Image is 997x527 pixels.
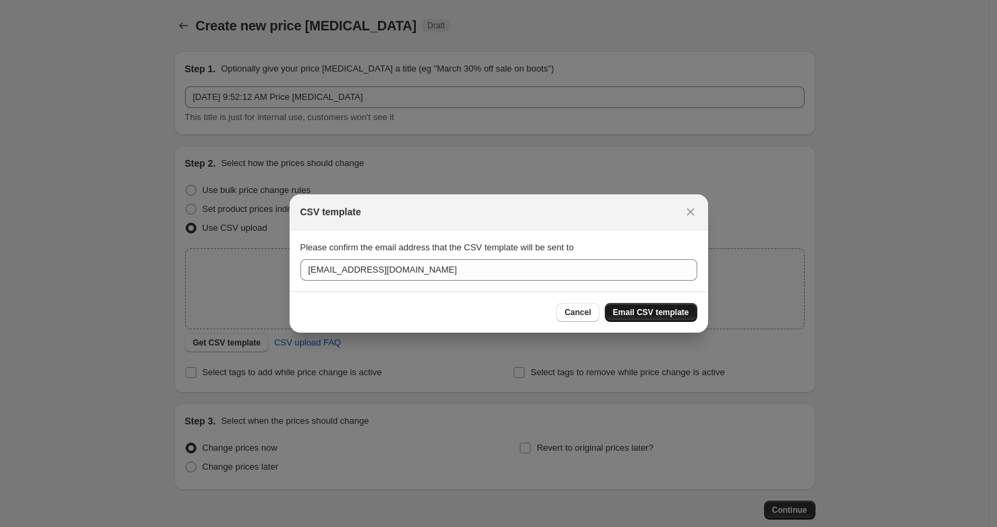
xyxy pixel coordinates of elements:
[681,202,700,221] button: Close
[605,303,697,322] button: Email CSV template
[300,242,574,252] span: Please confirm the email address that the CSV template will be sent to
[556,303,599,322] button: Cancel
[300,205,361,219] h2: CSV template
[564,307,591,318] span: Cancel
[613,307,689,318] span: Email CSV template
